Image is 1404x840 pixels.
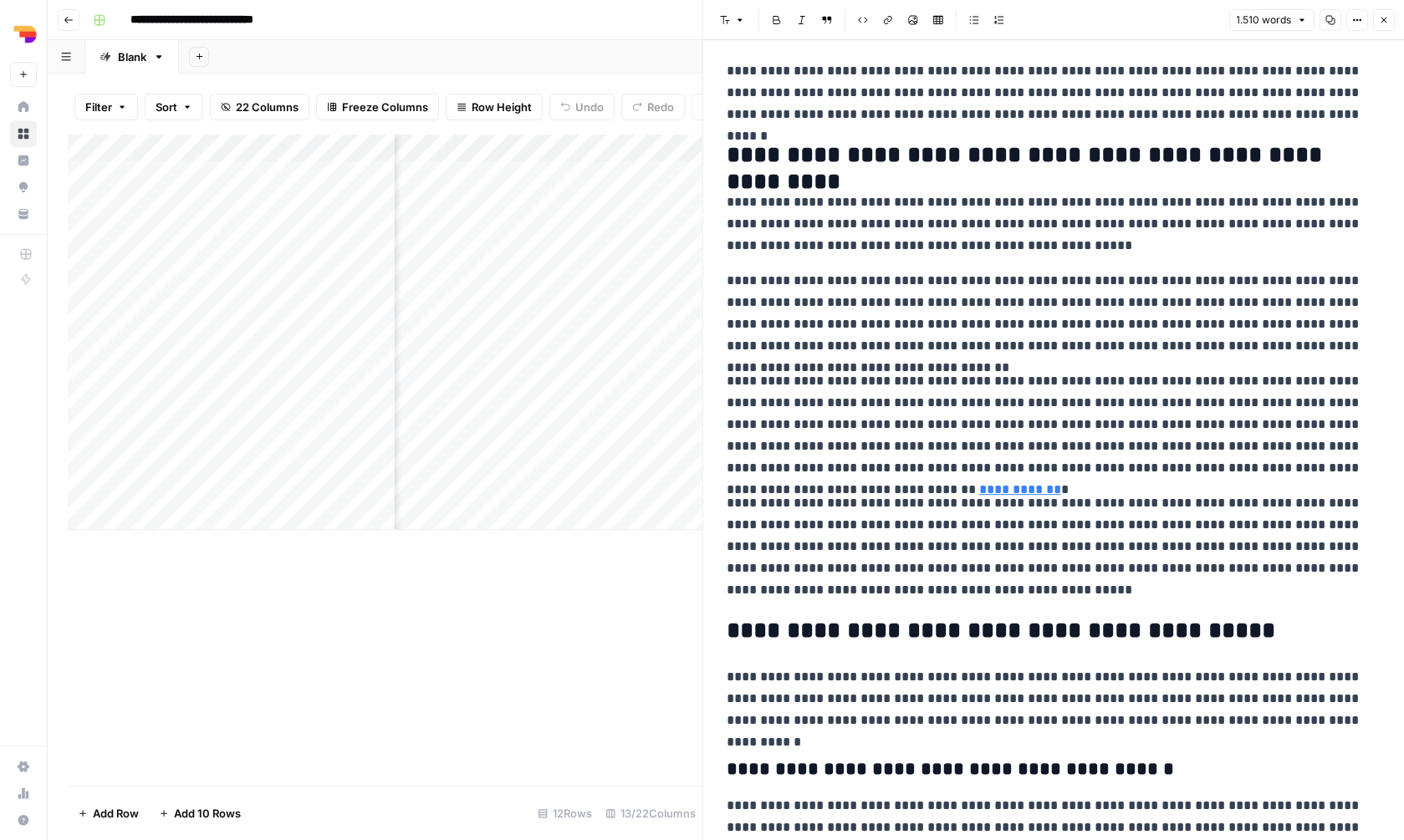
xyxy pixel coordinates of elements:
[10,94,37,120] a: Home
[10,753,37,780] a: Settings
[210,94,309,120] button: 22 Columns
[10,147,37,174] a: Insights
[118,48,146,65] div: Blank
[74,94,138,120] button: Filter
[10,174,37,201] a: Opportunities
[1228,9,1314,31] button: 1.510 words
[149,800,251,827] button: Add 10 Rows
[85,40,179,74] a: Blank
[10,201,37,227] a: Your Data
[549,94,615,120] button: Undo
[174,805,241,822] span: Add 10 Rows
[10,807,37,833] button: Help + Support
[10,13,37,55] button: Workspace: Depends
[10,120,37,147] a: Browse
[472,99,532,115] span: Row Height
[621,94,685,120] button: Redo
[647,99,674,115] span: Redo
[531,800,599,827] div: 12 Rows
[599,800,702,827] div: 13/22 Columns
[342,99,428,115] span: Freeze Columns
[446,94,543,120] button: Row Height
[10,19,40,49] img: Depends Logo
[68,800,149,827] button: Add Row
[10,780,37,807] a: Usage
[85,99,112,115] span: Filter
[156,99,177,115] span: Sort
[145,94,203,120] button: Sort
[316,94,439,120] button: Freeze Columns
[575,99,604,115] span: Undo
[93,805,139,822] span: Add Row
[236,99,299,115] span: 22 Columns
[1236,13,1291,28] span: 1.510 words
